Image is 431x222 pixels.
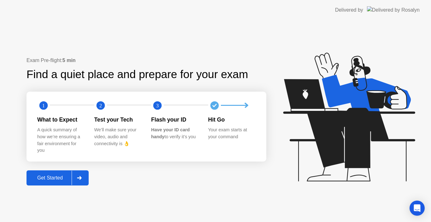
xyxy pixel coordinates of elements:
button: Get Started [27,170,89,185]
div: Find a quiet place and prepare for your exam [27,66,249,83]
div: to verify it’s you [151,127,198,140]
div: Test your Tech [94,116,141,124]
text: 1 [42,103,45,109]
div: Flash your ID [151,116,198,124]
div: Your exam starts at your command [208,127,255,140]
div: Hit Go [208,116,255,124]
div: Open Intercom Messenger [410,201,425,216]
div: Exam Pre-flight: [27,57,266,64]
text: 2 [99,103,102,109]
div: A quick summary of how we’re ensuring a fair environment for you [37,127,84,154]
div: Get Started [28,175,72,181]
div: Delivered by [335,6,363,14]
b: 5 min [62,58,76,63]
b: Have your ID card handy [151,127,190,139]
img: Delivered by Rosalyn [367,6,420,14]
div: We’ll make sure your video, audio and connectivity is 👌 [94,127,141,147]
div: What to Expect [37,116,84,124]
text: 3 [156,103,159,109]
